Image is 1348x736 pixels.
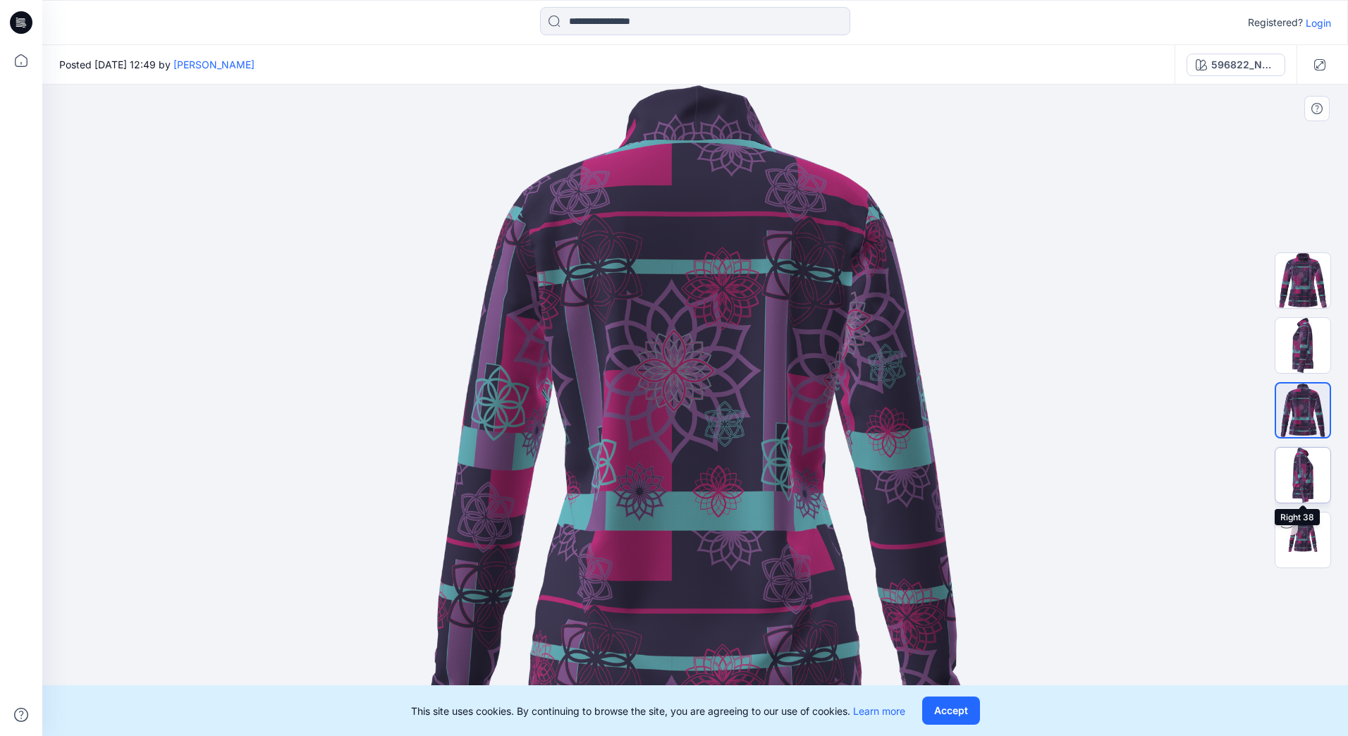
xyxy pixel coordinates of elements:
[59,57,255,72] span: Posted [DATE] 12:49 by
[1275,253,1330,308] img: Front38
[1275,513,1330,568] img: Turntable 38
[1248,14,1303,31] p: Registered?
[1187,54,1285,76] button: 596822_Navy Blue-Lilac-Printed
[173,59,255,70] a: [PERSON_NAME]
[1211,57,1276,73] div: 596822_Navy Blue-Lilac-Printed
[922,697,980,725] button: Accept
[411,704,905,718] p: This site uses cookies. By continuing to browse the site, you are agreeing to our use of cookies.
[1306,16,1331,30] p: Login
[427,85,964,736] img: eyJhbGciOiJIUzI1NiIsImtpZCI6IjAiLCJzbHQiOiJzZXMiLCJ0eXAiOiJKV1QifQ.eyJkYXRhIjp7InR5cGUiOiJzdG9yYW...
[1275,318,1330,373] img: Left 38
[1275,448,1330,503] img: Right 38
[1276,384,1330,437] img: Back 38
[853,705,905,717] a: Learn more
